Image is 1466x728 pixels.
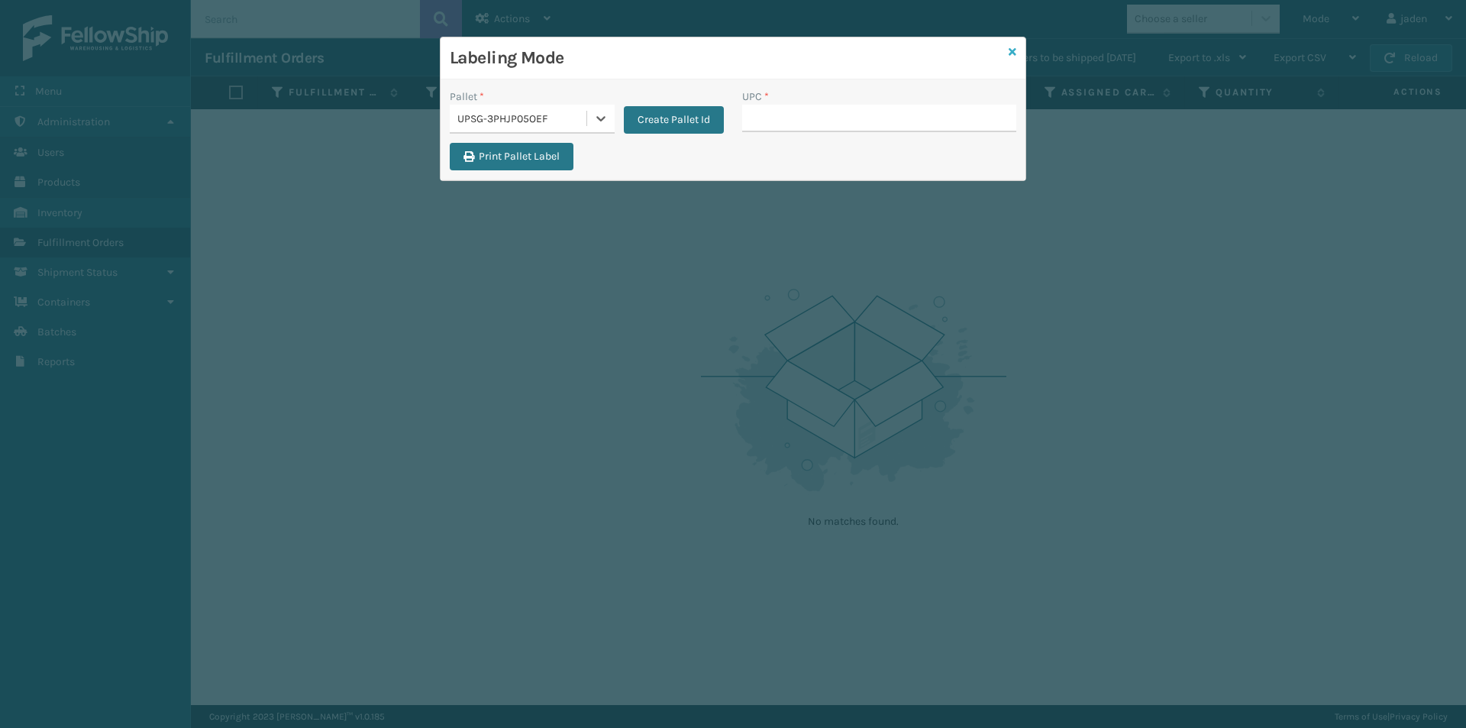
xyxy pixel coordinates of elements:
[450,89,484,105] label: Pallet
[624,106,724,134] button: Create Pallet Id
[457,111,588,127] div: UPSG-3PHJP05OEF
[742,89,769,105] label: UPC
[450,143,573,170] button: Print Pallet Label
[450,47,1003,70] h3: Labeling Mode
